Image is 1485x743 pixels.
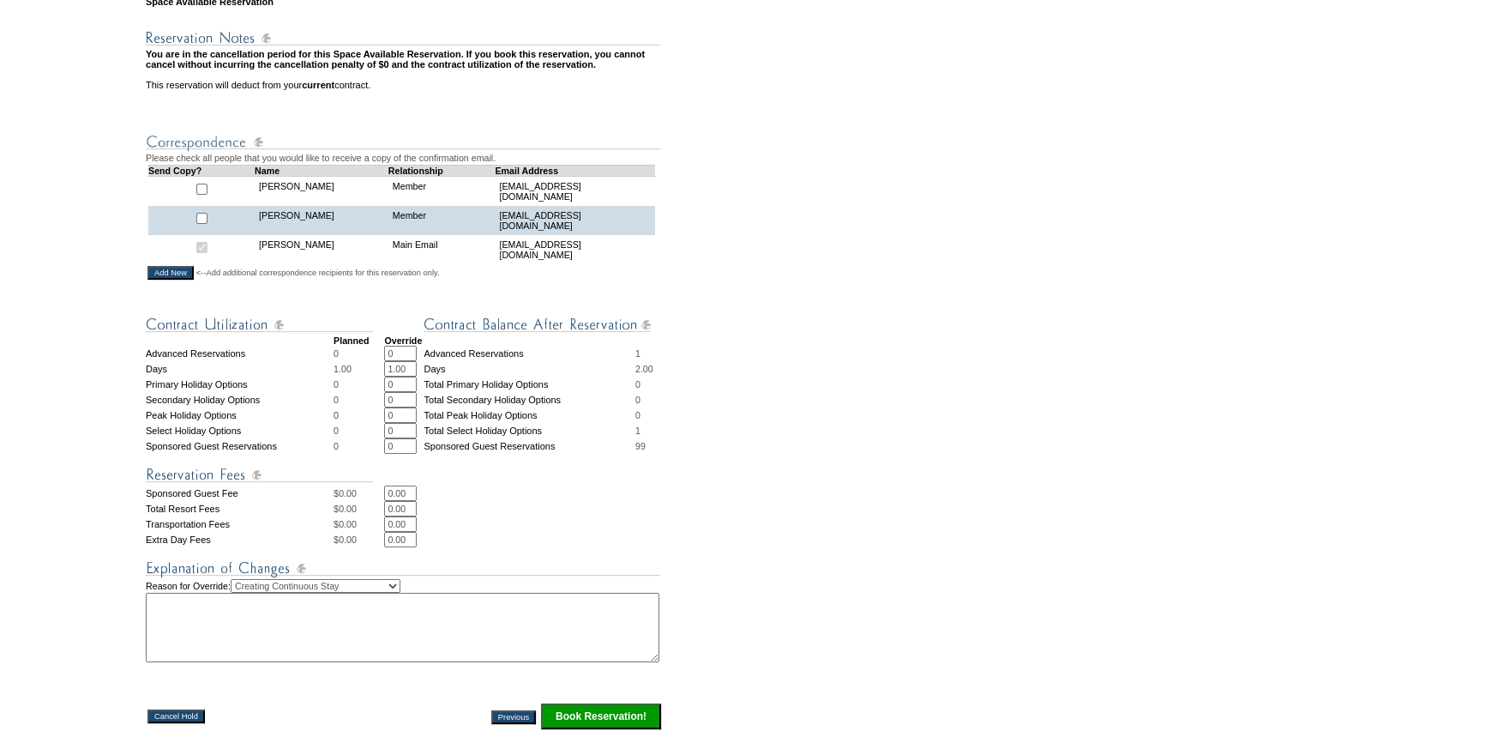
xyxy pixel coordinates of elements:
[495,176,655,206] td: [EMAIL_ADDRESS][DOMAIN_NAME]
[255,235,388,264] td: [PERSON_NAME]
[146,501,334,516] td: Total Resort Fees
[635,395,640,405] span: 0
[146,361,334,377] td: Days
[334,501,384,516] td: $
[388,165,496,176] td: Relationship
[146,532,334,547] td: Extra Day Fees
[388,235,496,264] td: Main Email
[255,176,388,206] td: [PERSON_NAME]
[635,348,640,359] span: 1
[424,408,634,423] td: Total Peak Holiday Options
[334,348,339,359] span: 0
[339,504,357,514] span: 0.00
[495,165,655,176] td: Email Address
[424,346,634,361] td: Advanced Reservations
[146,486,334,501] td: Sponsored Guest Fee
[334,410,339,420] span: 0
[334,486,384,501] td: $
[146,392,334,408] td: Secondary Holiday Options
[146,153,496,163] span: Please check all people that you would like to receive a copy of the confirmation email.
[146,438,334,454] td: Sponsored Guest Reservations
[255,206,388,235] td: [PERSON_NAME]
[541,704,661,729] input: Click this button to finalize your reservation.
[334,532,384,547] td: $
[146,464,373,486] img: Reservation Fees
[146,516,334,532] td: Transportation Fees
[146,579,663,662] td: Reason for Override:
[146,423,334,438] td: Select Holiday Options
[388,206,496,235] td: Member
[255,165,388,176] td: Name
[635,364,653,374] span: 2.00
[147,266,194,280] input: Add New
[334,426,339,436] span: 0
[146,80,663,90] td: This reservation will deduct from your contract.
[334,364,352,374] span: 1.00
[495,235,655,264] td: [EMAIL_ADDRESS][DOMAIN_NAME]
[339,519,357,529] span: 0.00
[384,335,422,346] strong: Override
[491,710,536,724] input: Previous
[635,426,640,436] span: 1
[146,27,660,49] img: Reservation Notes
[334,516,384,532] td: $
[339,488,357,498] span: 0.00
[302,80,334,90] b: current
[424,377,634,392] td: Total Primary Holiday Options
[424,438,634,454] td: Sponsored Guest Reservations
[424,423,634,438] td: Total Select Holiday Options
[334,441,339,451] span: 0
[196,268,440,278] span: <--Add additional correspondence recipients for this reservation only.
[635,379,640,390] span: 0
[495,206,655,235] td: [EMAIL_ADDRESS][DOMAIN_NAME]
[424,314,651,335] img: Contract Balance After Reservation
[635,441,646,451] span: 99
[635,410,640,420] span: 0
[146,49,663,69] td: You are in the cancellation period for this Space Available Reservation. If you book this reserva...
[424,361,634,377] td: Days
[339,535,357,545] span: 0.00
[334,379,339,390] span: 0
[146,408,334,423] td: Peak Holiday Options
[148,165,256,176] td: Send Copy?
[424,392,634,408] td: Total Secondary Holiday Options
[147,710,205,723] input: Cancel Hold
[146,558,660,579] img: Explanation of Changes
[388,176,496,206] td: Member
[334,335,369,346] strong: Planned
[146,314,373,335] img: Contract Utilization
[146,346,334,361] td: Advanced Reservations
[146,377,334,392] td: Primary Holiday Options
[334,395,339,405] span: 0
